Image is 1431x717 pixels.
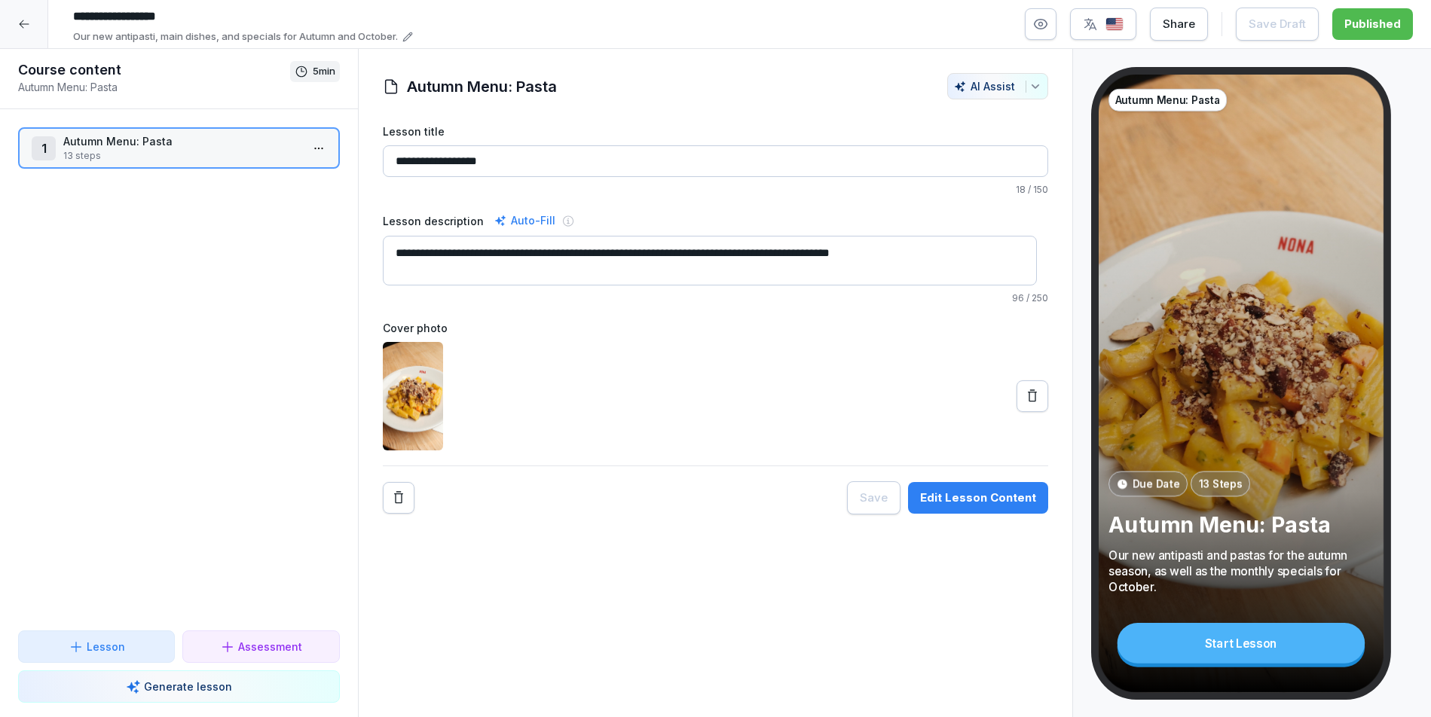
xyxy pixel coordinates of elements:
div: Start Lesson [1118,623,1365,664]
img: us.svg [1105,17,1124,32]
div: Edit Lesson Content [920,490,1036,506]
h1: Course content [18,61,290,79]
p: Autumn Menu: Pasta [18,79,290,95]
div: Auto-Fill [491,212,558,230]
span: 18 [1016,184,1026,195]
p: Our new antipasti and pastas for the autumn season, as well as the monthly specials for October. [1108,548,1374,596]
button: Remove [383,482,414,514]
p: Assessment [238,639,302,654]
div: Save Draft [1249,16,1306,32]
p: 13 Steps [1199,476,1243,491]
button: AI Assist [947,73,1048,99]
button: Published [1332,8,1413,40]
div: 1Autumn Menu: Pasta13 steps [18,127,340,169]
h1: Autumn Menu: Pasta [407,75,557,98]
p: Autumn Menu: Pasta [1115,93,1221,108]
img: etr9xpawtlvsm0s6hjh5leyn.png [383,342,443,450]
button: Assessment [182,630,339,663]
p: Generate lesson [144,679,232,694]
p: 13 steps [63,149,301,163]
p: Autumn Menu: Pasta [63,133,301,149]
p: Autumn Menu: Pasta [1108,511,1374,539]
button: Edit Lesson Content [908,482,1048,514]
div: Published [1344,16,1401,32]
span: 96 [1012,292,1024,304]
div: AI Assist [954,80,1041,93]
div: 1 [32,136,56,160]
div: Share [1163,16,1195,32]
div: Save [860,490,888,506]
button: Save Draft [1236,8,1319,41]
button: Lesson [18,630,175,663]
p: Due Date [1133,476,1180,491]
p: / 250 [383,291,1049,305]
p: 5 min [313,64,335,79]
p: Lesson [87,639,125,654]
button: Save [847,481,900,514]
label: Cover photo [383,320,1049,336]
p: Our new antipasti, main dishes, and specials for Autumn and October. [73,29,398,44]
button: Share [1150,8,1208,41]
label: Lesson title [383,124,1049,139]
p: / 150 [383,183,1049,197]
label: Lesson description [383,213,484,229]
button: Generate lesson [18,670,340,703]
